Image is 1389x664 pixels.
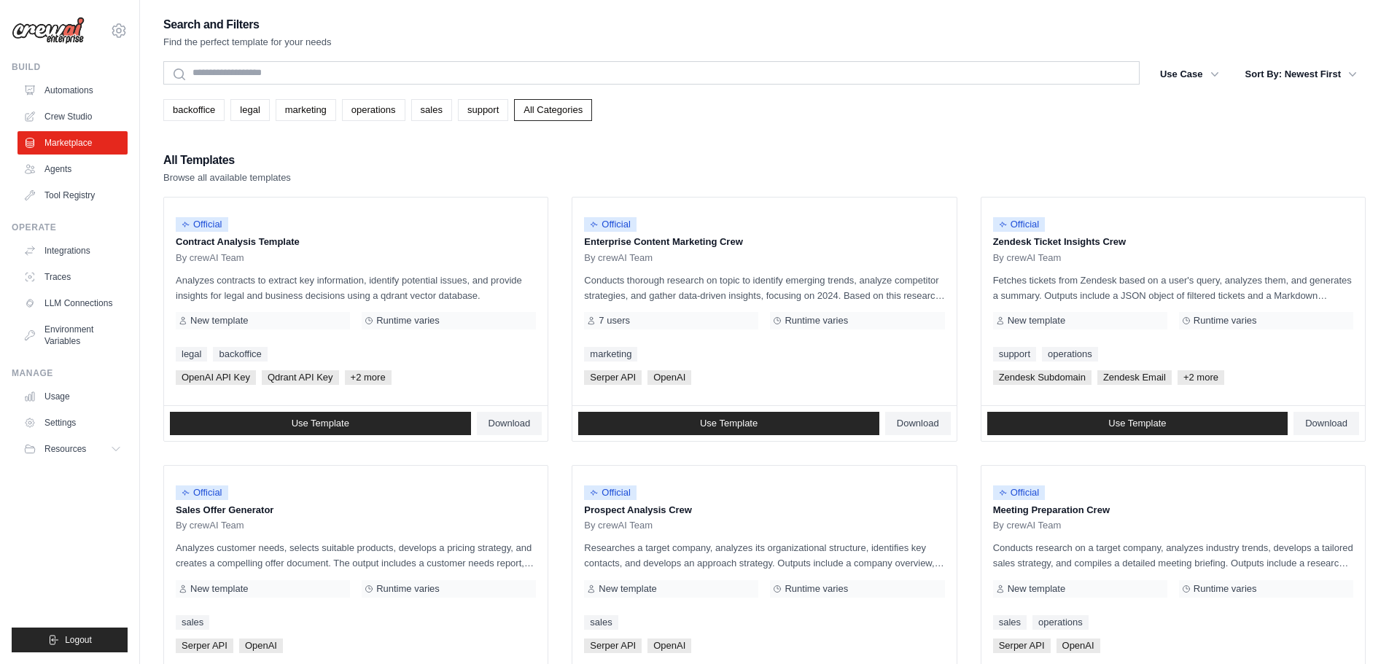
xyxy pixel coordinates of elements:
[12,628,128,652] button: Logout
[514,99,592,121] a: All Categories
[17,184,128,207] a: Tool Registry
[12,61,128,73] div: Build
[190,315,248,327] span: New template
[1305,418,1347,429] span: Download
[176,615,209,630] a: sales
[17,157,128,181] a: Agents
[584,252,653,264] span: By crewAI Team
[163,35,332,50] p: Find the perfect template for your needs
[17,318,128,353] a: Environment Variables
[17,411,128,434] a: Settings
[993,370,1092,385] span: Zendesk Subdomain
[17,437,128,461] button: Resources
[993,217,1046,232] span: Official
[176,520,244,531] span: By crewAI Team
[700,418,758,429] span: Use Template
[176,638,233,653] span: Serper API
[176,252,244,264] span: By crewAI Team
[993,540,1353,571] p: Conducts research on a target company, analyzes industry trends, develops a tailored sales strate...
[584,520,653,531] span: By crewAI Team
[213,347,267,362] a: backoffice
[1194,583,1257,595] span: Runtime varies
[584,638,642,653] span: Serper API
[345,370,392,385] span: +2 more
[17,385,128,408] a: Usage
[176,503,536,517] p: Sales Offer Generator
[342,99,405,121] a: operations
[376,583,440,595] span: Runtime varies
[584,503,944,517] p: Prospect Analysis Crew
[993,273,1353,303] p: Fetches tickets from Zendesk based on a user's query, analyzes them, and generates a summary. Out...
[993,252,1062,264] span: By crewAI Team
[897,418,939,429] span: Download
[239,638,283,653] span: OpenAI
[578,412,879,435] a: Use Template
[647,638,691,653] span: OpenAI
[1008,315,1065,327] span: New template
[1237,61,1366,87] button: Sort By: Newest First
[176,273,536,303] p: Analyzes contracts to extract key information, identify potential issues, and provide insights fo...
[1178,370,1224,385] span: +2 more
[17,105,128,128] a: Crew Studio
[376,315,440,327] span: Runtime varies
[12,17,85,44] img: Logo
[176,235,536,249] p: Contract Analysis Template
[993,638,1051,653] span: Serper API
[1151,61,1228,87] button: Use Case
[176,540,536,571] p: Analyzes customer needs, selects suitable products, develops a pricing strategy, and creates a co...
[584,485,637,500] span: Official
[993,347,1036,362] a: support
[411,99,452,121] a: sales
[584,273,944,303] p: Conducts thorough research on topic to identify emerging trends, analyze competitor strategies, a...
[1057,638,1100,653] span: OpenAI
[176,370,256,385] span: OpenAI API Key
[584,347,637,362] a: marketing
[163,171,291,185] p: Browse all available templates
[262,370,339,385] span: Qdrant API Key
[17,239,128,262] a: Integrations
[1108,418,1166,429] span: Use Template
[276,99,336,121] a: marketing
[489,418,531,429] span: Download
[993,235,1353,249] p: Zendesk Ticket Insights Crew
[477,412,542,435] a: Download
[584,370,642,385] span: Serper API
[176,347,207,362] a: legal
[987,412,1288,435] a: Use Template
[1042,347,1098,362] a: operations
[993,503,1353,517] p: Meeting Preparation Crew
[584,217,637,232] span: Official
[170,412,471,435] a: Use Template
[1032,615,1089,630] a: operations
[584,540,944,571] p: Researches a target company, analyzes its organizational structure, identifies key contacts, and ...
[44,443,86,455] span: Resources
[163,99,225,121] a: backoffice
[993,485,1046,500] span: Official
[17,292,128,315] a: LLM Connections
[993,520,1062,531] span: By crewAI Team
[458,99,508,121] a: support
[885,412,951,435] a: Download
[17,131,128,155] a: Marketplace
[599,315,630,327] span: 7 users
[12,222,128,233] div: Operate
[993,615,1027,630] a: sales
[292,418,349,429] span: Use Template
[230,99,269,121] a: legal
[190,583,248,595] span: New template
[65,634,92,646] span: Logout
[599,583,656,595] span: New template
[176,217,228,232] span: Official
[163,150,291,171] h2: All Templates
[1194,315,1257,327] span: Runtime varies
[1293,412,1359,435] a: Download
[1097,370,1172,385] span: Zendesk Email
[647,370,691,385] span: OpenAI
[163,15,332,35] h2: Search and Filters
[17,79,128,102] a: Automations
[584,235,944,249] p: Enterprise Content Marketing Crew
[584,615,618,630] a: sales
[17,265,128,289] a: Traces
[785,583,848,595] span: Runtime varies
[176,485,228,500] span: Official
